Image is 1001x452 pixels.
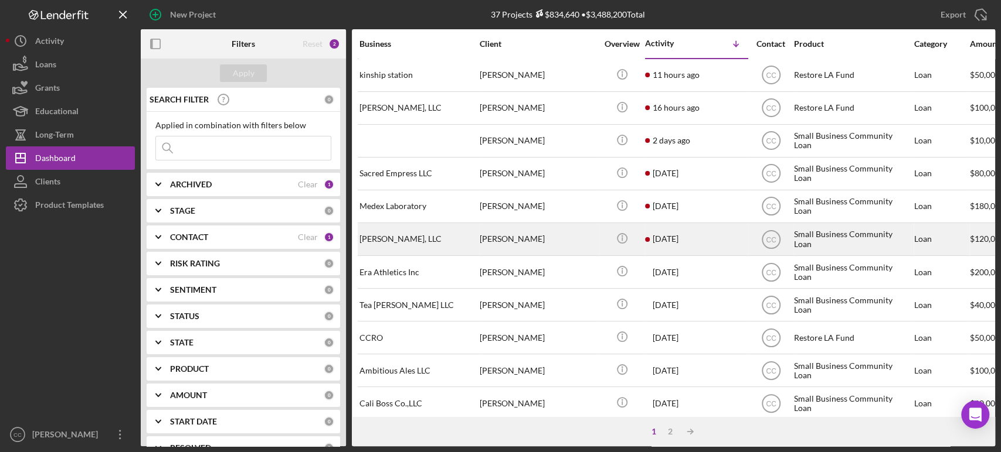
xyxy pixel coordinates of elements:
b: STATUS [170,311,199,321]
time: 2025-10-13 05:44 [653,70,700,80]
div: Loan [914,93,969,124]
div: [PERSON_NAME] [480,289,597,320]
button: CC[PERSON_NAME] [6,423,135,446]
div: Loan [914,355,969,386]
div: Restore LA Fund [794,93,911,124]
div: CCRO [359,322,477,353]
div: Open Intercom Messenger [961,400,989,429]
text: CC [766,235,776,244]
b: ARCHIVED [170,180,212,189]
div: Product Templates [35,193,104,220]
text: CC [766,400,776,408]
div: [PERSON_NAME] [480,191,597,222]
div: Small Business Community Loan [794,224,911,255]
div: [PERSON_NAME] [480,93,597,124]
div: Small Business Community Loan [794,355,911,386]
button: Loans [6,53,135,76]
div: Clear [298,232,318,242]
div: 0 [324,258,334,269]
div: 2 [328,38,340,50]
div: Reset [303,39,323,49]
div: Loan [914,256,969,287]
button: Export [929,3,995,26]
div: [PERSON_NAME], LLC [359,93,477,124]
div: Business [359,39,477,49]
b: CONTACT [170,232,208,242]
div: 0 [324,337,334,348]
time: 2025-10-11 00:50 [653,169,678,178]
b: SENTIMENT [170,285,216,295]
div: Loan [914,289,969,320]
time: 2025-10-10 20:05 [653,234,678,244]
div: Category [914,39,969,49]
div: Activity [35,29,64,56]
div: Applied in combination with filters below [155,121,331,130]
div: 0 [324,416,334,427]
text: CC [766,137,776,145]
b: START DATE [170,417,217,426]
div: [PERSON_NAME] [480,355,597,386]
b: SEARCH FILTER [150,95,209,104]
div: Small Business Community Loan [794,256,911,287]
a: Educational [6,100,135,123]
button: Dashboard [6,146,135,170]
div: Small Business Community Loan [794,158,911,189]
span: $80,000 [970,168,1000,178]
span: $10,000 [970,135,1000,145]
text: CC [766,334,776,342]
time: 2025-10-13 00:37 [653,103,700,112]
text: CC [766,301,776,309]
div: Small Business Community Loan [794,191,911,222]
span: $50,000 [970,70,1000,80]
div: Small Business Community Loan [794,289,911,320]
b: RISK RATING [170,259,220,268]
time: 2025-10-11 18:17 [653,136,690,145]
div: 1 [324,179,334,190]
text: CC [766,71,776,80]
div: Clear [298,180,318,189]
div: [PERSON_NAME] [480,158,597,189]
button: New Project [141,3,228,26]
div: Client [480,39,597,49]
b: STATE [170,338,194,347]
b: PRODUCT [170,364,209,374]
div: Restore LA Fund [794,60,911,91]
div: Sacred Empress LLC [359,158,477,189]
div: Export [941,3,966,26]
div: kinship station [359,60,477,91]
div: Activity [645,39,697,48]
div: Cali Boss Co.,LLC [359,388,477,419]
button: Apply [220,64,267,82]
div: [PERSON_NAME] [480,322,597,353]
div: [PERSON_NAME] [480,388,597,419]
div: 0 [324,311,334,321]
div: Grants [35,76,60,102]
div: Medex Laboratory [359,191,477,222]
div: Loan [914,388,969,419]
div: Loan [914,191,969,222]
a: Grants [6,76,135,100]
div: Loan [914,224,969,255]
div: Clients [35,170,60,196]
button: Product Templates [6,193,135,217]
b: STAGE [170,206,195,215]
div: Long-Term [35,123,74,149]
time: 2025-10-10 23:58 [653,201,678,211]
div: Loans [35,53,56,79]
div: 0 [324,206,334,216]
div: Era Athletics Inc [359,256,477,287]
text: CC [13,432,22,438]
button: Clients [6,170,135,193]
time: 2025-10-10 19:28 [653,268,678,277]
div: 1 [324,232,334,242]
div: Loan [914,125,969,156]
div: Loan [914,60,969,91]
div: Apply [233,64,255,82]
span: $40,000 [970,300,1000,310]
div: 2 [662,427,678,436]
div: Tea [PERSON_NAME] LLC [359,289,477,320]
div: Small Business Community Loan [794,388,911,419]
